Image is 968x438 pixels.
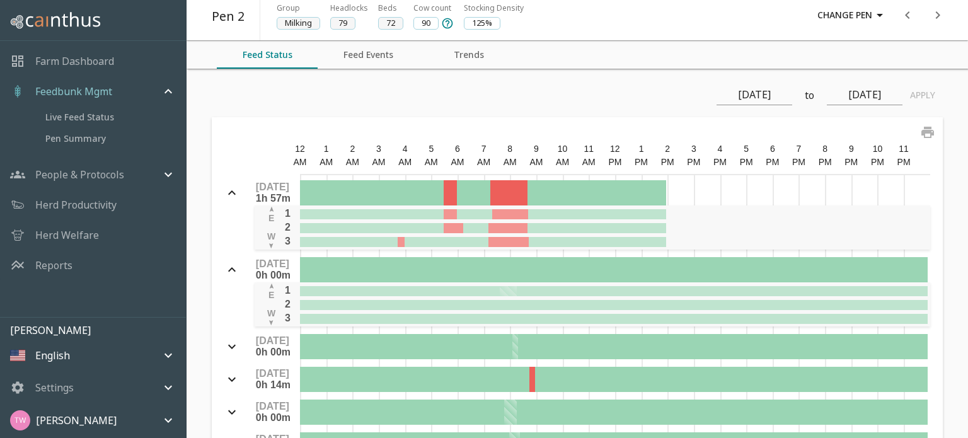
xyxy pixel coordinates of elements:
[418,41,519,69] button: Trends
[717,85,792,105] input: Start Date
[628,142,655,156] div: 1
[838,142,865,156] div: 9
[733,142,759,156] div: 5
[10,323,186,338] p: [PERSON_NAME]
[654,142,681,156] div: 2
[529,157,543,167] span: AM
[805,88,814,103] p: to
[413,2,451,14] span: Cow count
[827,85,902,105] input: End Date
[36,413,117,428] p: [PERSON_NAME]
[819,157,832,167] span: PM
[256,368,289,379] span: [DATE]
[444,142,471,156] div: 6
[913,117,943,147] button: print chart
[277,17,320,30] span: Milking
[318,41,418,69] button: Feed Events
[35,84,112,99] p: Feedbunk Mgmt
[267,282,275,302] div: E
[379,17,403,30] span: 72
[661,157,674,167] span: PM
[766,157,779,167] span: PM
[366,142,392,156] div: 3
[759,142,786,156] div: 6
[464,3,524,13] span: Stocking Density
[451,157,464,167] span: AM
[35,167,124,182] p: People & Protocols
[294,157,307,167] span: AM
[313,142,340,156] div: 1
[285,313,291,323] span: 3
[418,142,444,156] div: 5
[740,157,753,167] span: PM
[575,142,602,156] div: 11
[865,142,891,156] div: 10
[339,142,366,156] div: 2
[35,380,74,395] p: Settings
[256,379,291,390] span: 0h 14m
[217,41,318,69] button: Feed Status
[256,335,289,346] span: [DATE]
[285,285,291,296] span: 1
[267,307,275,326] div: W
[812,142,838,156] div: 8
[792,157,805,167] span: PM
[331,17,355,30] span: 79
[10,410,30,430] img: 1132912efd1949814e22df35005e10ba
[523,142,550,156] div: 9
[256,182,289,192] span: [DATE]
[681,142,707,156] div: 3
[35,197,117,212] a: Herd Productivity
[256,347,291,357] span: 0h 00m
[256,270,291,280] span: 0h 00m
[320,157,333,167] span: AM
[256,412,291,423] span: 0h 00m
[897,157,911,167] span: PM
[277,3,300,13] span: Group
[35,258,72,273] a: Reports
[713,157,727,167] span: PM
[285,208,291,219] span: 1
[45,132,176,146] span: Pen Summary
[35,54,114,69] a: Farm Dashboard
[398,157,412,167] span: AM
[687,157,700,167] span: PM
[477,157,490,167] span: AM
[330,3,368,13] span: Headlocks
[635,157,648,167] span: PM
[256,193,291,204] span: 1h 57m
[497,142,523,156] div: 8
[556,157,569,167] span: AM
[45,110,176,124] span: Live Feed Status
[602,142,628,156] div: 12
[471,142,497,156] div: 7
[285,222,291,233] span: 2
[392,142,418,156] div: 4
[256,401,289,412] span: [DATE]
[414,17,438,30] span: 90
[287,142,313,156] div: 12
[844,157,858,167] span: PM
[786,142,812,156] div: 7
[464,17,500,30] span: 125%
[256,258,289,269] span: [DATE]
[346,157,359,167] span: AM
[285,299,291,309] span: 2
[707,142,734,156] div: 4
[504,157,517,167] span: AM
[378,3,397,13] span: Beds
[372,157,385,167] span: AM
[890,142,917,156] div: 11
[285,236,291,246] span: 3
[871,157,884,167] span: PM
[35,348,70,363] p: English
[608,157,621,167] span: PM
[582,157,596,167] span: AM
[212,8,245,25] h5: Pen 2
[267,205,275,225] div: E
[35,228,99,243] a: Herd Welfare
